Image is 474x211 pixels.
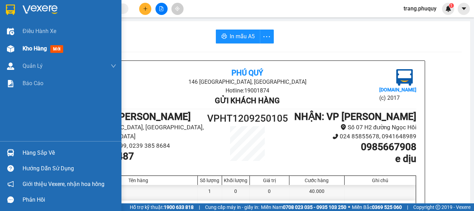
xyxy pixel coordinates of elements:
[159,6,164,11] span: file-add
[175,6,180,11] span: aim
[23,163,116,174] div: Hướng dẫn sử dụng
[76,50,120,66] h1: VPHT1209250105
[346,178,414,183] div: Ghi chú
[7,45,14,52] img: warehouse-icon
[291,178,342,183] div: Cước hàng
[200,178,220,183] div: Số lượng
[39,26,158,34] li: Hotline: 19001874
[135,78,360,86] li: 146 [GEOGRAPHIC_DATA], [GEOGRAPHIC_DATA]
[435,205,440,210] span: copyright
[171,3,184,15] button: aim
[445,6,451,12] img: icon-new-feature
[222,185,250,201] div: 0
[78,111,191,122] b: GỬI : VP [PERSON_NAME]
[260,32,273,41] span: more
[398,4,442,13] span: trang.phuquy
[379,87,416,92] b: [DOMAIN_NAME]
[294,111,416,122] b: NHẬN : VP [PERSON_NAME]
[205,203,259,211] span: Cung cấp máy in - giấy in:
[81,178,196,183] div: Tên hàng
[199,203,200,211] span: |
[23,195,116,205] div: Phản hồi
[7,181,14,187] span: notification
[78,123,205,141] li: [GEOGRAPHIC_DATA], [GEOGRAPHIC_DATA], [GEOGRAPHIC_DATA]
[450,3,452,8] span: 1
[65,36,130,44] b: Gửi khách hàng
[23,45,47,52] span: Kho hàng
[155,3,168,15] button: file-add
[79,185,198,201] div: 1 bì bưởi
[396,69,413,86] img: logo.jpg
[372,204,402,210] strong: 0369 525 060
[23,27,56,35] span: Điều hành xe
[205,111,290,126] h1: VPHT1209250105
[461,6,467,12] span: caret-down
[290,141,416,153] h1: 0985667908
[7,63,14,70] img: warehouse-icon
[230,32,255,41] span: In mẫu A5
[215,96,280,105] b: Gửi khách hàng
[290,153,416,165] h1: e dịu
[50,45,63,53] span: mới
[332,133,338,139] span: phone
[39,17,158,26] li: 146 [GEOGRAPHIC_DATA], [GEOGRAPHIC_DATA]
[407,203,408,211] span: |
[7,165,14,172] span: question-circle
[289,185,345,201] div: 40.000
[252,178,287,183] div: Giá trị
[135,86,360,95] li: Hotline: 19001874
[23,180,104,188] span: Giới thiệu Vexere, nhận hoa hồng
[290,123,416,132] li: Số 07 H2 đường Ngọc Hồi
[290,132,416,141] li: 024 85855678, 0941648989
[283,204,346,210] strong: 0708 023 035 - 0935 103 250
[78,141,205,151] li: 0239 3895 999, 0239 385 8684
[23,62,43,70] span: Quản Lý
[224,178,248,183] div: Khối lượng
[78,162,205,174] h1: c hạnh
[348,206,350,209] span: ⚪️
[449,3,454,8] sup: 1
[23,148,116,158] div: Hàng sắp về
[82,8,113,17] b: Phú Quý
[139,3,151,15] button: plus
[260,30,274,43] button: more
[231,68,263,77] b: Phú Quý
[379,94,416,102] li: (c) 2017
[111,63,116,69] span: down
[458,3,470,15] button: caret-down
[7,196,14,203] span: message
[130,203,194,211] span: Hỗ trợ kỹ thuật:
[198,185,222,201] div: 1
[23,79,43,88] span: Báo cáo
[78,151,205,162] h1: 0948188487
[216,30,260,43] button: printerIn mẫu A5
[261,203,346,211] span: Miền Nam
[7,80,14,87] img: solution-icon
[352,203,402,211] span: Miền Bắc
[7,28,14,35] img: warehouse-icon
[6,5,15,15] img: logo-vxr
[250,185,289,201] div: 0
[164,204,194,210] strong: 1900 633 818
[7,149,14,156] img: warehouse-icon
[9,50,75,85] b: GỬI : VP [PERSON_NAME]
[221,33,227,40] span: printer
[143,6,148,11] span: plus
[340,124,346,130] span: environment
